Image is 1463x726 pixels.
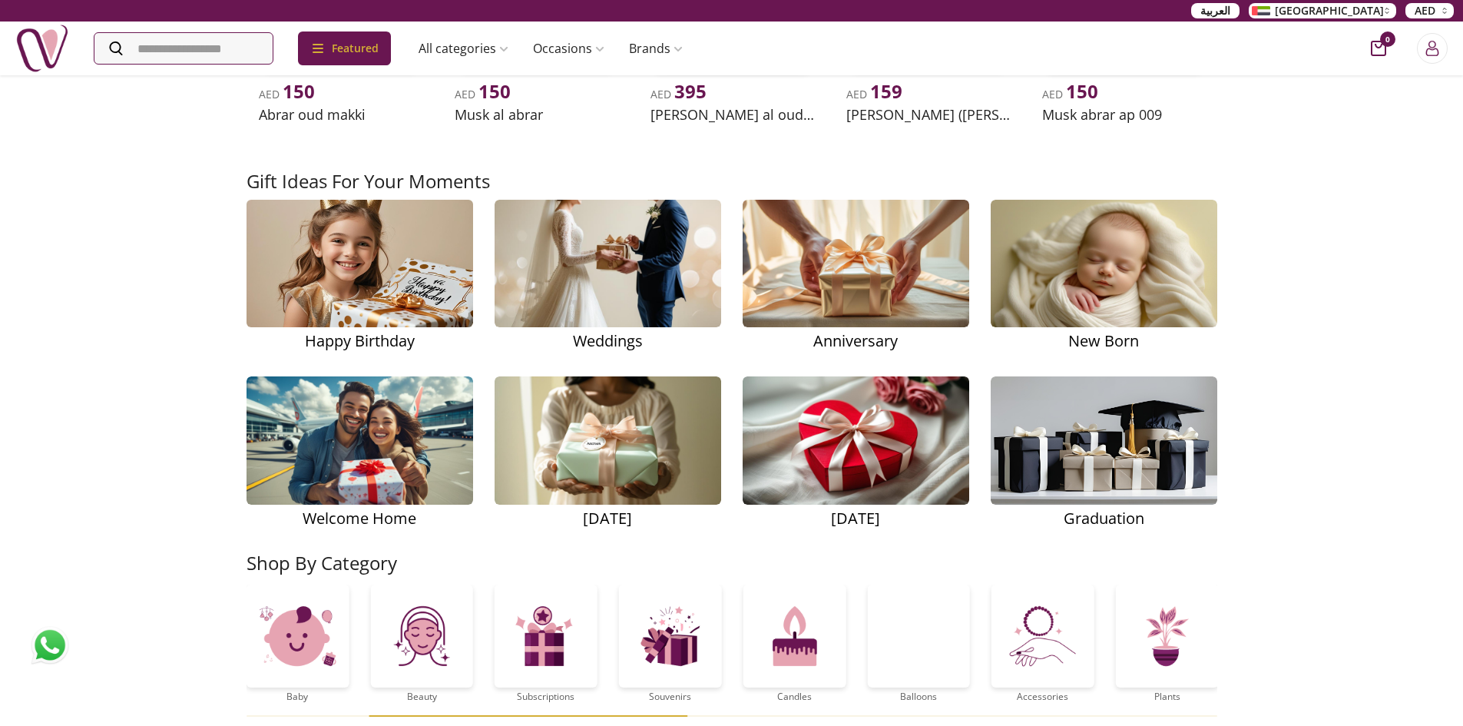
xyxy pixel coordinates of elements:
[743,376,969,505] img: Valentine's Day
[1068,330,1139,352] span: New Born
[495,200,721,356] a: WeddingsWeddings
[846,86,902,101] span: AED
[247,585,349,703] a: BabyBaby
[831,508,880,529] span: [DATE]
[15,22,69,75] img: Nigwa-uae-gifts
[991,376,1217,532] a: GraduationGraduation
[303,508,416,529] span: Welcome Home
[870,78,902,103] span: 159
[867,691,970,703] span: Balloons
[991,200,1217,328] img: New Born
[674,78,707,103] span: 395
[247,551,397,575] h2: Shop By Category
[619,585,722,703] a: SouvenirsSouvenirs
[495,376,721,532] a: Mother's Day[DATE]
[1064,508,1144,529] span: Graduation
[583,508,632,529] span: [DATE]
[991,585,1094,703] a: AccessoriesAccessories
[259,103,422,124] h2: Abrar oud makki
[1417,33,1448,64] button: Login
[298,31,391,65] div: Featured
[1042,103,1206,124] h2: Musk abrar ap 009
[1116,585,1219,703] a: PlantsPlants
[1371,41,1386,56] button: cart-button
[247,691,349,703] span: Baby
[370,691,473,703] span: Beauty
[247,376,473,505] img: Welcome Home
[406,33,521,64] a: All categories
[650,103,814,124] h2: [PERSON_NAME] al oudh hindi super
[1200,3,1230,18] span: العربية
[650,86,707,101] span: AED
[1415,3,1435,18] span: AED
[521,33,617,64] a: Occasions
[247,376,473,532] a: Welcome HomeWelcome Home
[455,86,511,101] span: AED
[617,33,695,64] a: Brands
[370,585,473,703] a: BeautyBeauty
[1066,78,1098,103] span: 150
[743,585,846,703] a: CandlesCandles
[210,169,509,358] img: Happy Birthday
[495,585,597,703] a: SubscriptionsSubscriptions
[743,200,969,328] img: Anniversary
[495,200,721,328] img: Weddings
[94,33,273,64] input: Search
[1249,3,1396,18] button: [GEOGRAPHIC_DATA]
[1042,86,1098,101] span: AED
[1380,31,1395,47] span: 0
[495,376,721,505] img: Mother's Day
[283,78,315,103] span: 150
[247,169,490,194] h2: Gift Ideas For Your Moments
[259,86,315,101] span: AED
[991,691,1094,703] span: Accessories
[1405,3,1454,18] button: AED
[495,691,597,703] span: Subscriptions
[991,376,1217,505] img: Graduation
[846,103,1010,124] h2: [PERSON_NAME] ([PERSON_NAME])
[1252,6,1270,15] img: Arabic_dztd3n.png
[31,626,69,665] img: whatsapp
[1275,3,1384,18] span: [GEOGRAPHIC_DATA]
[619,691,722,703] span: Souvenirs
[991,200,1217,356] a: New BornNew Born
[743,376,969,532] a: Valentine's Day[DATE]
[743,691,846,703] span: Candles
[247,200,473,356] a: Happy BirthdayHappy Birthday
[455,103,618,124] h2: Musk al abrar
[305,330,415,352] span: Happy Birthday
[478,78,511,103] span: 150
[813,330,898,352] span: Anniversary
[867,585,970,703] a: BalloonsBalloons
[1116,691,1219,703] span: Plants
[743,200,969,356] a: AnniversaryAnniversary
[573,330,643,352] span: Weddings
